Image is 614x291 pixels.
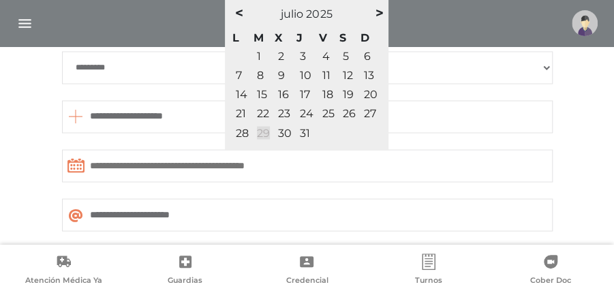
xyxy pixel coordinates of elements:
a: 6 [363,50,370,63]
a: 18 [322,88,333,101]
img: Cober_menu-lines-white.svg [16,15,33,32]
span: 2025 [306,7,332,20]
span: lunes [232,31,239,44]
a: 20 [363,88,377,101]
a: 19 [342,88,353,101]
a: 14 [236,88,247,101]
a: 30 [278,126,292,139]
a: Guardias [125,254,247,288]
a: 3 [300,50,306,63]
a: 4 [322,50,329,63]
span: martes [254,31,264,44]
a: 31 [300,126,310,139]
a: 8 [257,69,264,82]
span: Credencial [286,275,328,288]
a: 15 [257,88,267,101]
span: Cober Doc [530,275,571,288]
a: Credencial [246,254,368,288]
span: Guardias [168,275,202,288]
a: 2 [278,50,284,63]
a: 1 [257,50,261,63]
a: 7 [236,69,242,82]
a: 21 [236,107,246,120]
a: > [371,3,386,23]
a: Atención Médica Ya [3,254,125,288]
a: 17 [300,88,310,101]
a: 29 [257,126,270,139]
span: sábado [339,31,346,44]
a: 22 [257,107,269,120]
span: < [235,5,243,21]
a: < [232,3,247,23]
span: domingo [360,31,369,44]
span: Atención Médica Ya [25,275,102,288]
a: 5 [342,50,348,63]
a: 26 [342,107,355,120]
a: 10 [300,69,311,82]
span: julio [281,7,303,20]
span: miércoles [275,31,282,44]
a: 24 [300,107,313,120]
span: viernes [318,31,326,44]
span: jueves [296,31,303,44]
a: 13 [363,69,373,82]
img: profile-placeholder.svg [572,10,598,36]
a: 9 [278,69,285,82]
a: 16 [278,88,289,101]
a: 11 [322,69,330,82]
span: Turnos [415,275,442,288]
a: 23 [278,107,290,120]
a: 27 [363,107,375,120]
span: > [375,5,383,21]
a: Cober Doc [489,254,611,288]
a: 28 [236,126,249,139]
a: 12 [342,69,352,82]
a: 25 [322,107,334,120]
a: Turnos [368,254,490,288]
